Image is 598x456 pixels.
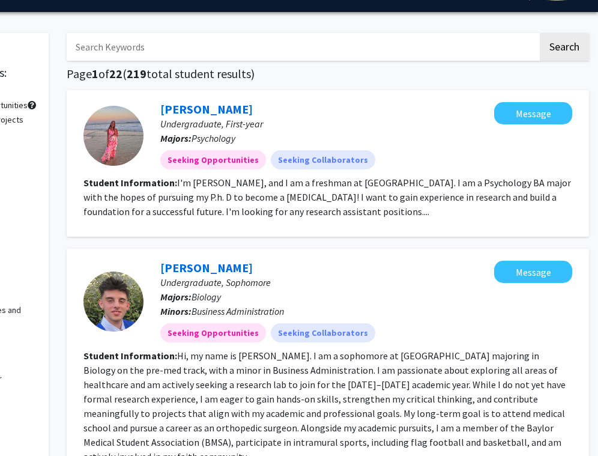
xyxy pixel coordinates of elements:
[160,260,253,275] a: [PERSON_NAME]
[192,305,284,317] span: Business Administration
[192,132,235,144] span: Psychology
[67,33,538,61] input: Search Keywords
[540,33,589,61] button: Search
[192,291,221,303] span: Biology
[92,66,98,81] span: 1
[9,402,51,447] iframe: Chat
[67,67,589,81] h1: Page of ( total student results)
[160,291,192,303] b: Majors:
[127,66,146,81] span: 219
[271,323,375,342] mat-chip: Seeking Collaborators
[160,102,253,117] a: [PERSON_NAME]
[160,132,192,144] b: Majors:
[83,177,571,217] fg-read-more: I'm [PERSON_NAME], and I am a freshman at [GEOGRAPHIC_DATA]. I am a Psychology BA major with the ...
[160,305,192,317] b: Minors:
[83,177,177,189] b: Student Information:
[494,261,572,283] button: Message Alexander Grubbs
[271,150,375,169] mat-chip: Seeking Collaborators
[160,150,266,169] mat-chip: Seeking Opportunities
[160,276,271,288] span: Undergraduate, Sophomore
[160,118,263,130] span: Undergraduate, First-year
[83,350,177,362] b: Student Information:
[494,102,572,124] button: Message Lillian Odle
[160,323,266,342] mat-chip: Seeking Opportunities
[109,66,122,81] span: 22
